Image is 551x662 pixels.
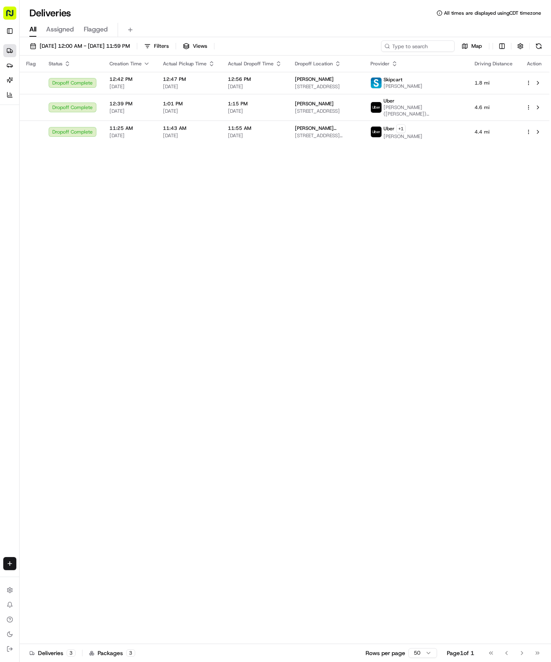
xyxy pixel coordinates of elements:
span: [DATE] [163,83,215,90]
span: Assigned [46,25,74,34]
img: uber-new-logo.jpeg [371,102,381,113]
img: profile_skipcart_partner.png [371,78,381,88]
div: Packages [89,649,135,657]
span: [PERSON_NAME] [384,83,422,89]
span: 12:56 PM [228,76,282,82]
span: [PERSON_NAME] [295,76,334,82]
button: Refresh [533,40,544,52]
span: [PERSON_NAME] [PERSON_NAME] [295,125,357,132]
span: [DATE] [163,108,215,114]
span: Uber [384,98,395,104]
span: [PERSON_NAME] [384,133,422,140]
span: 12:39 PM [109,100,150,107]
div: 3 [67,649,76,657]
span: [DATE] [228,108,282,114]
span: 11:43 AM [163,125,215,132]
span: 4.6 mi [475,104,513,111]
span: Map [471,42,482,50]
h1: Deliveries [29,7,71,20]
span: 1:15 PM [228,100,282,107]
span: Creation Time [109,60,142,67]
span: 4.4 mi [475,129,513,135]
span: [DATE] 12:00 AM - [DATE] 11:59 PM [40,42,130,50]
button: +1 [396,124,406,133]
button: Map [458,40,486,52]
span: Dropoff Location [295,60,333,67]
span: [STREET_ADDRESS] [295,108,357,114]
span: [DATE] [109,132,150,139]
button: [DATE] 12:00 AM - [DATE] 11:59 PM [26,40,134,52]
span: Actual Pickup Time [163,60,207,67]
input: Type to search [381,40,455,52]
button: Filters [141,40,172,52]
span: [STREET_ADDRESS] [295,83,357,90]
span: Status [49,60,62,67]
span: Filters [154,42,169,50]
span: All [29,25,36,34]
span: Skipcart [384,76,402,83]
span: [STREET_ADDRESS][PERSON_NAME] [295,132,357,139]
img: uber-new-logo.jpeg [371,127,381,137]
span: 12:47 PM [163,76,215,82]
span: 11:55 AM [228,125,282,132]
span: Uber [384,125,395,132]
span: Flagged [84,25,108,34]
p: Rows per page [366,649,405,657]
span: 12:42 PM [109,76,150,82]
span: [DATE] [228,132,282,139]
div: Deliveries [29,649,76,657]
span: [DATE] [163,132,215,139]
span: 11:25 AM [109,125,150,132]
span: [DATE] [109,83,150,90]
span: Actual Dropoff Time [228,60,274,67]
div: Action [526,60,543,67]
span: [PERSON_NAME] ([PERSON_NAME]) [PERSON_NAME] [384,104,462,117]
span: 1:01 PM [163,100,215,107]
span: Flag [26,60,36,67]
span: [PERSON_NAME] [295,100,334,107]
div: Page 1 of 1 [447,649,474,657]
span: Driving Distance [475,60,513,67]
button: Views [179,40,211,52]
span: Views [193,42,207,50]
div: 3 [126,649,135,657]
span: [DATE] [228,83,282,90]
span: [DATE] [109,108,150,114]
span: All times are displayed using CDT timezone [444,10,541,16]
span: 1.8 mi [475,80,513,86]
span: Provider [370,60,390,67]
